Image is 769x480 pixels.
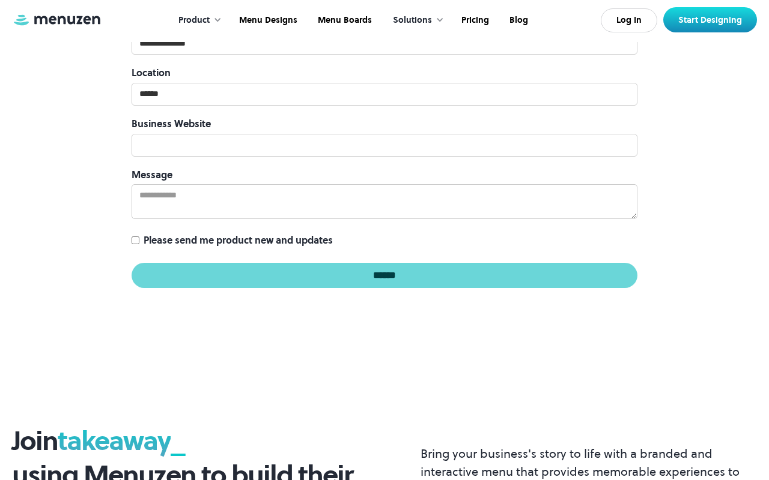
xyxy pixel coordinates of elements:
[132,67,637,80] label: Location
[132,236,139,244] input: Please send me product new and updates
[381,2,450,39] div: Solutions
[178,14,210,27] div: Product
[132,169,637,182] label: Message
[58,422,171,459] span: takeaway
[306,2,381,39] a: Menu Boards
[663,7,757,32] a: Start Designing
[228,2,306,39] a: Menu Designs
[12,424,367,458] h3: Join
[144,234,333,247] span: Please send me product new and updates
[132,118,637,131] label: Business Website
[498,2,537,39] a: Blog
[393,14,432,27] div: Solutions
[171,422,184,459] span: _
[166,2,228,39] div: Product
[601,8,657,32] a: Log In
[450,2,498,39] a: Pricing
